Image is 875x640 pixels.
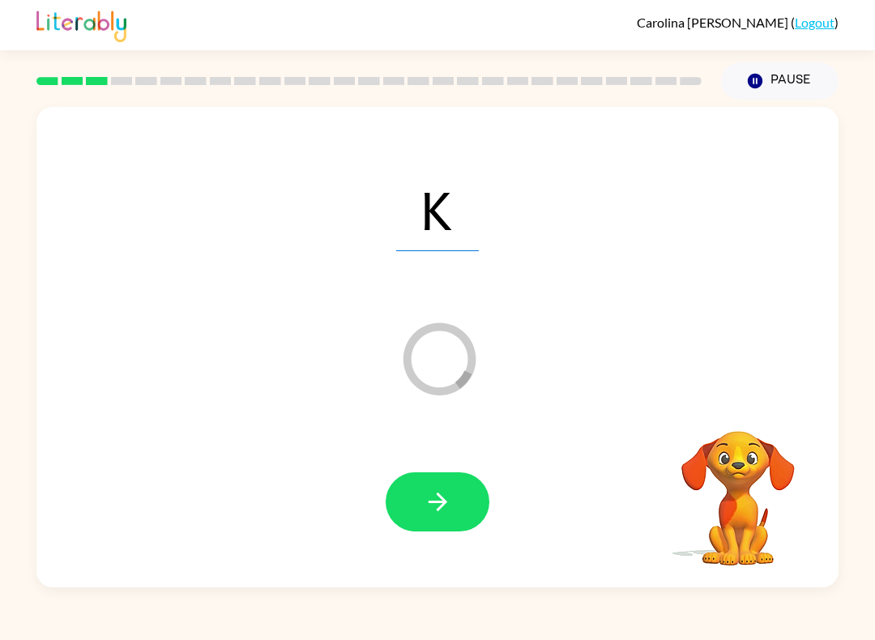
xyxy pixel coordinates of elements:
[396,167,479,251] span: K
[637,15,791,30] span: Carolina [PERSON_NAME]
[721,62,839,100] button: Pause
[637,15,839,30] div: ( )
[795,15,834,30] a: Logout
[36,6,126,42] img: Literably
[657,406,819,568] video: Your browser must support playing .mp4 files to use Literably. Please try using another browser.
